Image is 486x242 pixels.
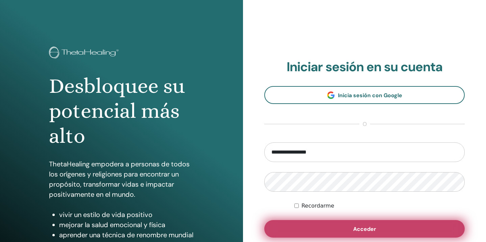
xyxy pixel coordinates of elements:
div: Mantenerme autenticado indefinidamente o hasta cerrar la sesión manualmente [294,202,465,210]
li: vivir un estilo de vida positivo [59,210,194,220]
h2: Iniciar sesión en su cuenta [264,59,465,75]
h1: Desbloquee su potencial más alto [49,74,194,149]
label: Recordarme [301,202,334,210]
button: Acceder [264,220,465,238]
span: Inicia sesión con Google [338,92,402,99]
li: mejorar la salud emocional y física [59,220,194,230]
span: o [359,120,370,128]
p: ThetaHealing empodera a personas de todos los orígenes y religiones para encontrar un propósito, ... [49,159,194,199]
a: Inicia sesión con Google [264,86,465,104]
li: aprender una técnica de renombre mundial [59,230,194,240]
span: Acceder [353,225,376,233]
